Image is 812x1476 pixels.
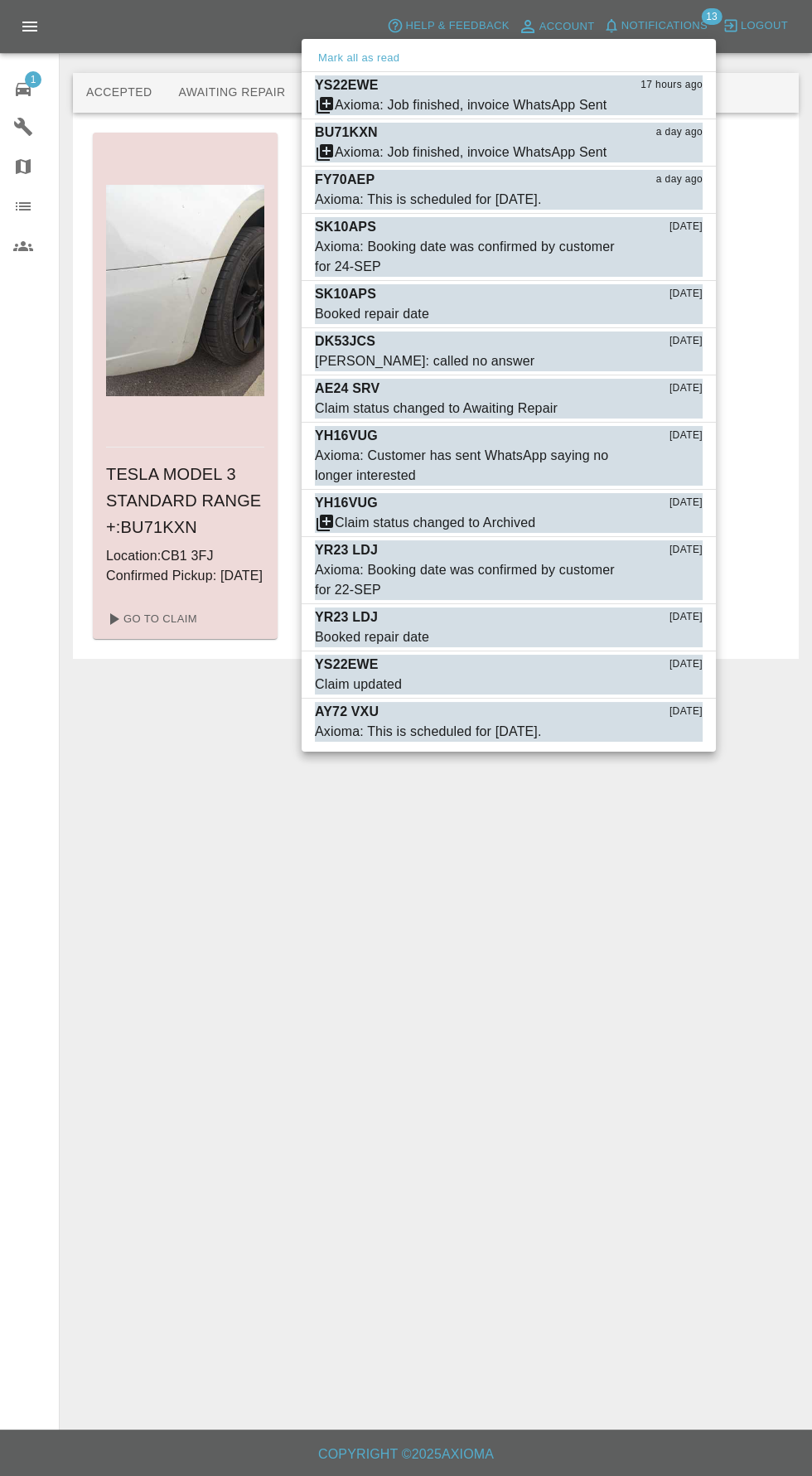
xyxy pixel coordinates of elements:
[315,627,429,647] div: Booked repair date
[315,426,378,446] p: YH16VUG
[315,399,558,419] div: Claim status changed to Awaiting Repair
[656,172,703,188] span: a day ago
[315,722,542,742] div: Axioma: This is scheduled for [DATE].
[315,75,379,95] p: YS22EWE
[669,219,703,235] span: [DATE]
[315,304,429,324] div: Booked repair date
[335,513,535,533] div: Claim status changed to Archived
[315,49,403,68] button: Mark all as read
[315,190,542,210] div: Axioma: This is scheduled for [DATE].
[315,331,375,351] p: DK53JCS
[315,446,620,486] div: Axioma: Customer has sent WhatsApp saying no longer interested
[315,655,379,675] p: YS22EWE
[315,237,620,277] div: Axioma: Booking date was confirmed by customer for 24-SEP
[335,143,607,162] div: Axioma: Job finished, invoice WhatsApp Sent
[640,77,703,94] span: 17 hours ago
[656,124,703,141] span: a day ago
[315,379,379,399] p: AE24 SRV
[315,123,378,143] p: BU71KXN
[315,170,375,190] p: FY70AEP
[315,493,378,513] p: YH16VUG
[315,675,402,694] div: Claim updated
[669,333,703,350] span: [DATE]
[669,704,703,720] span: [DATE]
[315,351,534,371] div: [PERSON_NAME]: called no answer
[669,428,703,444] span: [DATE]
[669,286,703,302] span: [DATE]
[669,609,703,626] span: [DATE]
[315,702,379,722] p: AY72 VXU
[315,217,376,237] p: SK10APS
[669,380,703,397] span: [DATE]
[669,542,703,559] span: [DATE]
[335,95,607,115] div: Axioma: Job finished, invoice WhatsApp Sent
[315,607,378,627] p: YR23 LDJ
[669,495,703,511] span: [DATE]
[315,284,376,304] p: SK10APS
[315,560,620,600] div: Axioma: Booking date was confirmed by customer for 22-SEP
[315,540,378,560] p: YR23 LDJ
[669,656,703,673] span: [DATE]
